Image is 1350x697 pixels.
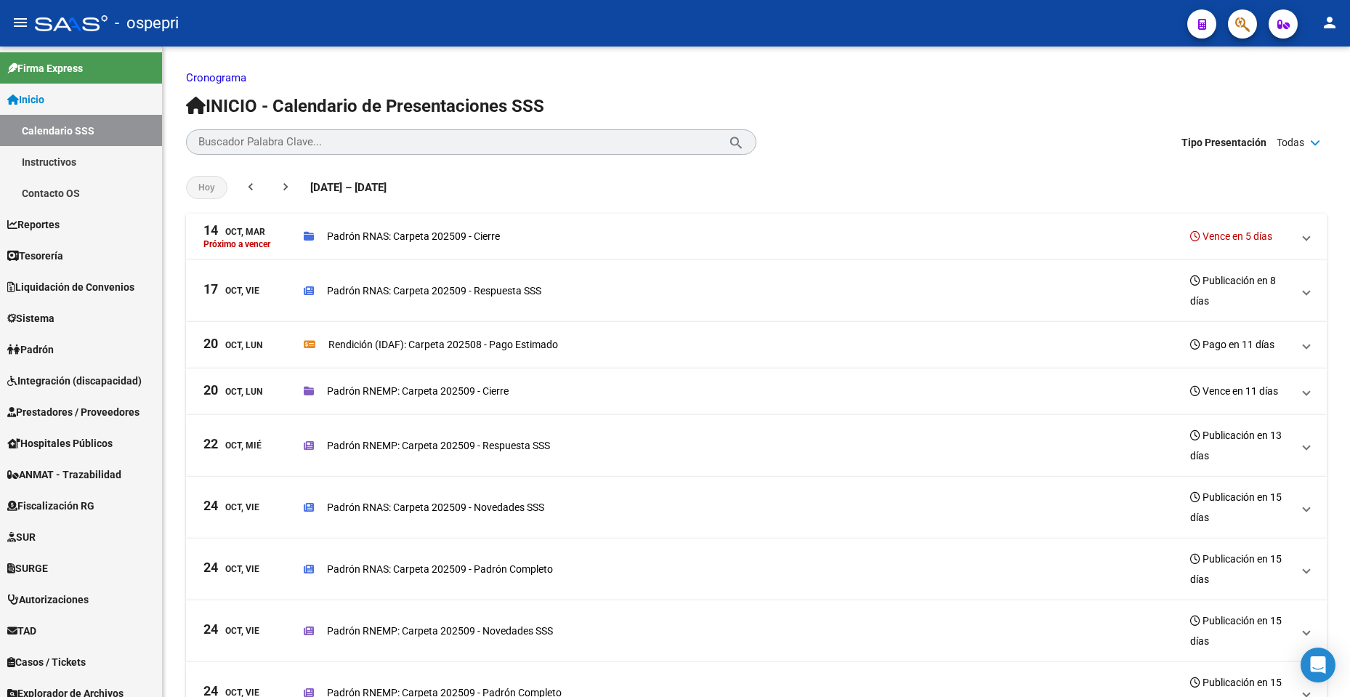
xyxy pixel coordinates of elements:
[7,529,36,545] span: SUR
[327,283,541,299] p: Padrón RNAS: Carpeta 202509 - Respuesta SSS
[7,560,48,576] span: SURGE
[1190,611,1292,651] h3: Publicación en 15 días
[203,239,270,249] p: Próximo a vencer
[728,133,745,150] mat-icon: search
[7,592,89,608] span: Autorizaciones
[203,384,218,397] span: 20
[1190,334,1274,355] h3: Pago en 11 días
[327,228,500,244] p: Padrón RNAS: Carpeta 202509 - Cierre
[7,404,140,420] span: Prestadores / Proveedores
[7,467,121,483] span: ANMAT - Trazabilidad
[203,438,262,453] div: Oct, Mié
[1277,134,1304,150] span: Todas
[1190,226,1272,246] h3: Vence en 5 días
[115,7,179,39] span: - ospepri
[203,623,259,638] div: Oct, Vie
[1190,381,1278,401] h3: Vence en 11 días
[203,623,218,636] span: 24
[327,383,509,399] p: Padrón RNEMP: Carpeta 202509 - Cierre
[186,600,1327,662] mat-expansion-panel-header: 24Oct, ViePadrón RNEMP: Carpeta 202509 - Novedades SSSPublicación en 15 días
[186,96,544,116] span: INICIO - Calendario de Presentaciones SSS
[7,623,36,639] span: TAD
[186,322,1327,368] mat-expansion-panel-header: 20Oct, LunRendición (IDAF): Carpeta 202508 - Pago EstimadoPago en 11 días
[7,279,134,295] span: Liquidación de Convenios
[7,92,44,108] span: Inicio
[186,176,227,199] button: Hoy
[203,384,262,399] div: Oct, Lun
[203,337,262,352] div: Oct, Lun
[203,283,218,296] span: 17
[186,214,1327,260] mat-expansion-panel-header: 14Oct, MarPróximo a vencerPadrón RNAS: Carpeta 202509 - CierreVence en 5 días
[1181,134,1266,150] span: Tipo Presentación
[278,180,293,194] mat-icon: chevron_right
[203,499,259,515] div: Oct, Vie
[243,180,258,194] mat-icon: chevron_left
[327,438,550,454] p: Padrón RNEMP: Carpeta 202509 - Respuesta SSS
[1321,14,1338,31] mat-icon: person
[7,373,142,389] span: Integración (discapacidad)
[1190,487,1292,528] h3: Publicación en 15 días
[203,499,218,512] span: 24
[203,561,218,574] span: 24
[186,539,1327,600] mat-expansion-panel-header: 24Oct, ViePadrón RNAS: Carpeta 202509 - Padrón CompletoPublicación en 15 días
[7,248,63,264] span: Tesorería
[1190,425,1292,466] h3: Publicación en 13 días
[203,337,218,350] span: 20
[1190,549,1292,589] h3: Publicación en 15 días
[327,499,544,515] p: Padrón RNAS: Carpeta 202509 - Novedades SSS
[186,260,1327,322] mat-expansion-panel-header: 17Oct, ViePadrón RNAS: Carpeta 202509 - Respuesta SSSPublicación en 8 días
[186,477,1327,539] mat-expansion-panel-header: 24Oct, ViePadrón RNAS: Carpeta 202509 - Novedades SSSPublicación en 15 días
[186,71,246,84] a: Cronograma
[7,217,60,233] span: Reportes
[327,623,553,639] p: Padrón RNEMP: Carpeta 202509 - Novedades SSS
[203,561,259,576] div: Oct, Vie
[328,337,558,352] p: Rendición (IDAF): Carpeta 202508 - Pago Estimado
[1301,648,1335,682] div: Open Intercom Messenger
[203,283,259,298] div: Oct, Vie
[7,654,86,670] span: Casos / Tickets
[7,342,54,358] span: Padrón
[12,14,29,31] mat-icon: menu
[7,310,54,326] span: Sistema
[7,498,94,514] span: Fiscalización RG
[327,561,553,577] p: Padrón RNAS: Carpeta 202509 - Padrón Completo
[186,415,1327,477] mat-expansion-panel-header: 22Oct, MiéPadrón RNEMP: Carpeta 202509 - Respuesta SSSPublicación en 13 días
[186,368,1327,415] mat-expansion-panel-header: 20Oct, LunPadrón RNEMP: Carpeta 202509 - CierreVence en 11 días
[203,438,218,451] span: 22
[203,224,265,239] div: Oct, Mar
[7,435,113,451] span: Hospitales Públicos
[203,224,218,237] span: 14
[310,180,387,196] span: [DATE] – [DATE]
[7,60,83,76] span: Firma Express
[1190,270,1292,311] h3: Publicación en 8 días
